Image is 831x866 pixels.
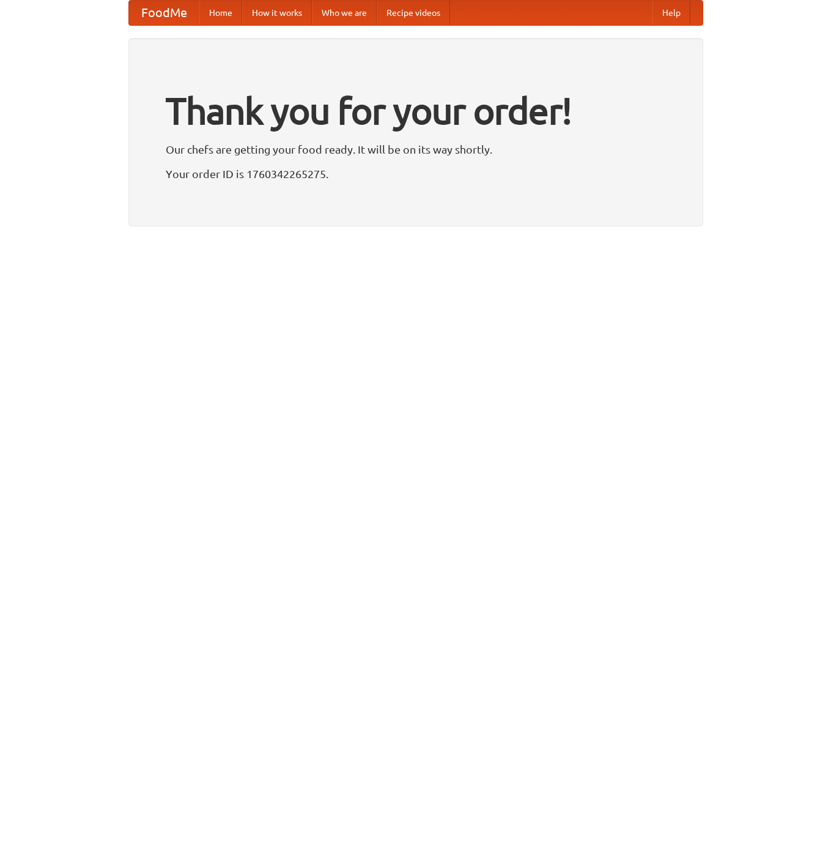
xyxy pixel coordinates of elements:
a: Who we are [312,1,377,25]
h1: Thank you for your order! [166,81,666,140]
a: Recipe videos [377,1,450,25]
p: Our chefs are getting your food ready. It will be on its way shortly. [166,140,666,159]
a: FoodMe [129,1,199,25]
a: Home [199,1,242,25]
a: Help [652,1,690,25]
p: Your order ID is 1760342265275. [166,165,666,183]
a: How it works [242,1,312,25]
